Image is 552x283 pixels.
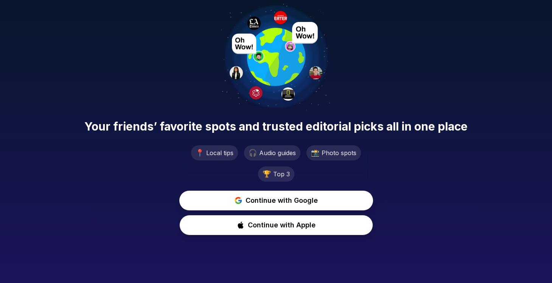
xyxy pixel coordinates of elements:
img: Jin [309,66,322,79]
span: Photo spots [322,148,356,157]
span: Audio guides [259,148,296,157]
span: Your friends’ favorite spots and trusted editorial picks all in one place [84,120,468,133]
span: 📸 [311,148,319,158]
span: 🎧 [249,148,257,158]
span: 🏆 [263,169,271,179]
img: User avatar [285,22,318,52]
button: Continue with Apple [179,215,373,235]
img: User avatar [232,33,265,62]
span: Local tips [206,148,233,157]
span: 📍 [196,148,204,158]
button: Continue with Google [179,191,373,210]
span: Continue with Google [246,195,318,206]
img: Michelin logo [249,86,263,100]
span: Continue with Apple [248,220,316,230]
span: Top 3 [273,169,290,179]
img: National Geographic logo [281,87,295,101]
img: User [230,66,243,79]
img: LA Times logo [247,17,261,30]
img: Eater logo [274,11,287,24]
